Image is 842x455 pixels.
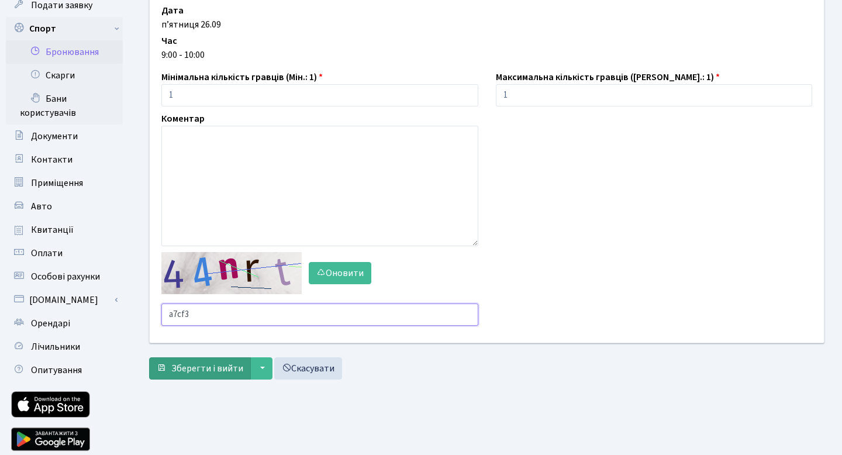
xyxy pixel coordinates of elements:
[161,18,812,32] div: п’ятниця 26.09
[31,223,74,236] span: Квитанції
[309,262,371,284] button: Оновити
[6,148,123,171] a: Контакти
[31,177,83,189] span: Приміщення
[31,317,70,330] span: Орендарі
[6,40,123,64] a: Бронювання
[274,357,342,380] a: Скасувати
[496,70,720,84] label: Максимальна кількість гравців ([PERSON_NAME].: 1)
[149,357,251,380] button: Зберегти і вийти
[161,48,812,62] div: 9:00 - 10:00
[31,200,52,213] span: Авто
[6,335,123,359] a: Лічильники
[31,130,78,143] span: Документи
[31,270,100,283] span: Особові рахунки
[171,362,243,375] span: Зберегти і вийти
[161,70,323,84] label: Мінімальна кількість гравців (Мін.: 1)
[6,265,123,288] a: Особові рахунки
[161,4,184,18] label: Дата
[6,87,123,125] a: Бани користувачів
[6,242,123,265] a: Оплати
[161,304,478,326] input: Введіть текст із зображення
[161,112,205,126] label: Коментар
[6,64,123,87] a: Скарги
[6,288,123,312] a: [DOMAIN_NAME]
[31,364,82,377] span: Опитування
[6,312,123,335] a: Орендарі
[161,34,177,48] label: Час
[6,195,123,218] a: Авто
[31,340,80,353] span: Лічильники
[161,252,302,294] img: default
[6,171,123,195] a: Приміщення
[31,247,63,260] span: Оплати
[6,125,123,148] a: Документи
[6,17,123,40] a: Спорт
[31,153,73,166] span: Контакти
[6,218,123,242] a: Квитанції
[6,359,123,382] a: Опитування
